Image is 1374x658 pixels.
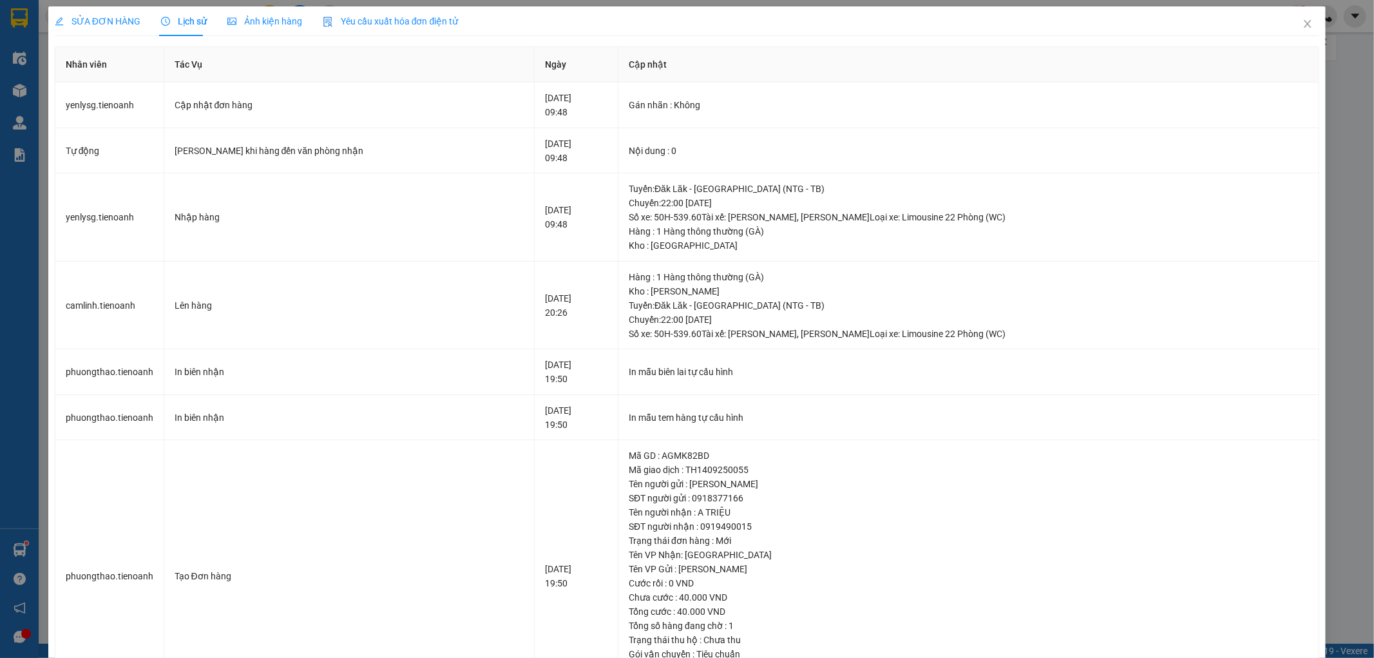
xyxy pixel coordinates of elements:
div: In biên nhận [175,411,524,425]
div: Chưa cước : 40.000 VND [629,590,1308,605]
span: Yêu cầu xuất hóa đơn điện tử [323,16,459,26]
div: In biên nhận [175,365,524,379]
th: Tác Vụ [164,47,535,82]
div: In mẫu biên lai tự cấu hình [629,365,1308,379]
div: Tuyến : Đăk Lăk - [GEOGRAPHIC_DATA] (NTG - TB) Chuyến: 22:00 [DATE] Số xe: 50H-539.60 Tài xế: [PE... [629,182,1308,224]
span: SỬA ĐƠN HÀNG [55,16,140,26]
div: [DATE] 09:48 [545,137,607,165]
div: Lên hàng [175,298,524,313]
td: Tự động [55,128,164,174]
th: Ngày [535,47,618,82]
th: Nhân viên [55,47,164,82]
div: Nhập hàng [175,210,524,224]
div: Nội dung : 0 [629,144,1308,158]
div: Hàng : 1 Hàng thông thường (GÀ) [629,224,1308,238]
td: camlinh.tienoanh [55,262,164,350]
div: [DATE] 20:26 [545,291,607,320]
div: SĐT người nhận : 0919490015 [629,519,1308,534]
div: Trạng thái thu hộ : Chưa thu [629,633,1308,647]
div: Kho : [PERSON_NAME] [629,284,1308,298]
div: Gán nhãn : Không [629,98,1308,112]
div: Tạo Đơn hàng [175,569,524,583]
div: [PERSON_NAME] khi hàng đến văn phòng nhận [175,144,524,158]
div: Mã GD : AGMK82BD [629,449,1308,463]
div: [DATE] 19:50 [545,358,607,386]
div: [DATE] 09:48 [545,203,607,231]
td: yenlysg.tienoanh [55,82,164,128]
div: SĐT người gửi : 0918377166 [629,491,1308,505]
button: Close [1290,6,1326,43]
td: yenlysg.tienoanh [55,173,164,262]
span: close [1302,19,1313,29]
div: Tên người gửi : [PERSON_NAME] [629,477,1308,491]
span: Lịch sử [161,16,207,26]
td: phuongthao.tienoanh [55,395,164,441]
span: picture [227,17,236,26]
div: Tổng số hàng đang chờ : 1 [629,619,1308,633]
div: In mẫu tem hàng tự cấu hình [629,411,1308,425]
span: clock-circle [161,17,170,26]
td: phuongthao.tienoanh [55,349,164,395]
div: [DATE] 19:50 [545,403,607,432]
div: Tổng cước : 40.000 VND [629,605,1308,619]
div: Tên VP Nhận: [GEOGRAPHIC_DATA] [629,548,1308,562]
div: Hàng : 1 Hàng thông thường (GÀ) [629,270,1308,284]
th: Cập nhật [618,47,1319,82]
div: [DATE] 09:48 [545,91,607,119]
div: Cập nhật đơn hàng [175,98,524,112]
div: Kho : [GEOGRAPHIC_DATA] [629,238,1308,253]
span: edit [55,17,64,26]
span: Ảnh kiện hàng [227,16,302,26]
div: Cước rồi : 0 VND [629,576,1308,590]
div: [DATE] 19:50 [545,562,607,590]
div: Tên người nhận : A TRIỆU [629,505,1308,519]
div: Tuyến : Đăk Lăk - [GEOGRAPHIC_DATA] (NTG - TB) Chuyến: 22:00 [DATE] Số xe: 50H-539.60 Tài xế: [PE... [629,298,1308,341]
div: Trạng thái đơn hàng : Mới [629,534,1308,548]
div: Mã giao dịch : TH1409250055 [629,463,1308,477]
img: icon [323,17,333,27]
div: Tên VP Gửi : [PERSON_NAME] [629,562,1308,576]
